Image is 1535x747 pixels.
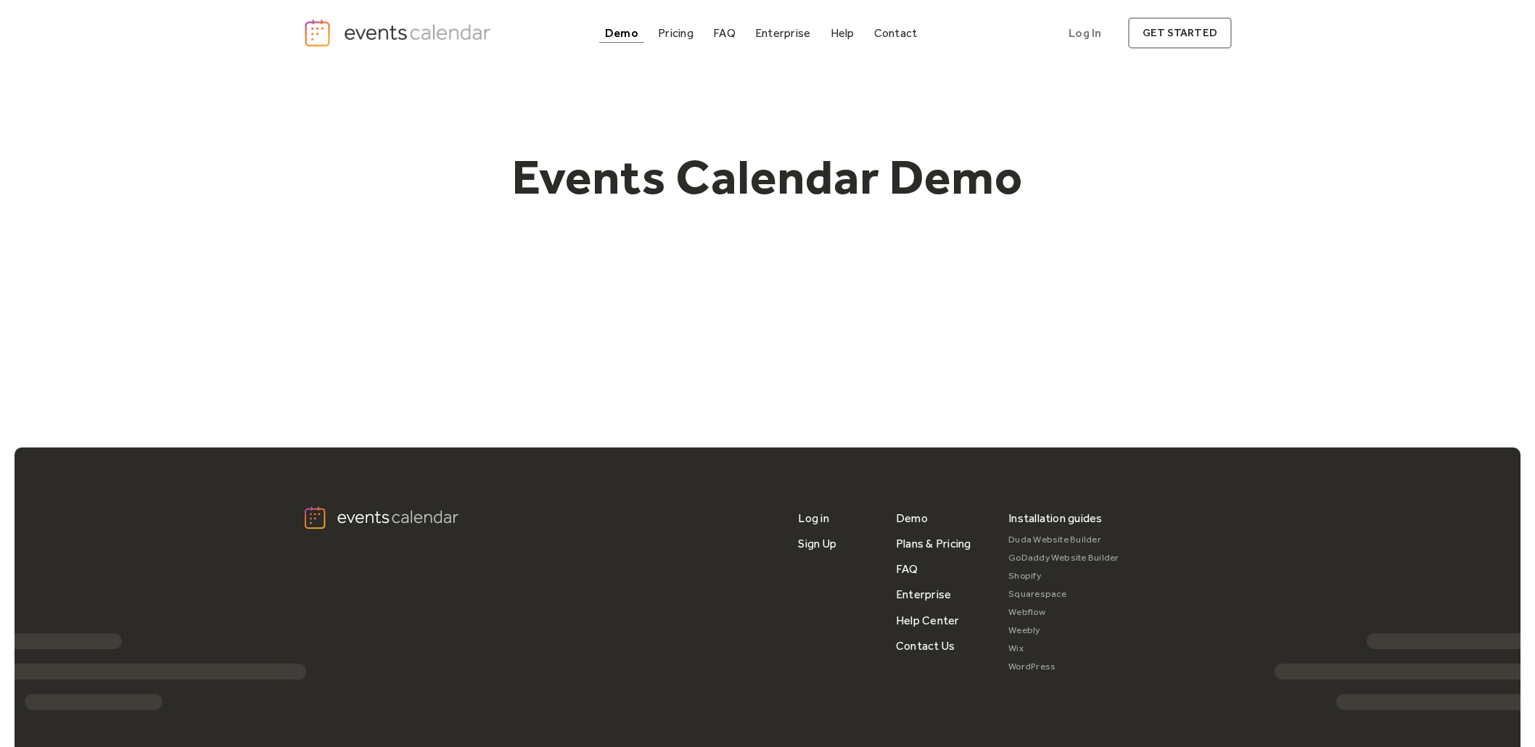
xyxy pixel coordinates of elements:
[798,505,828,531] a: Log in
[713,29,736,37] div: FAQ
[707,23,741,43] a: FAQ
[896,531,971,556] a: Plans & Pricing
[1008,567,1119,585] a: Shopify
[896,505,928,531] a: Demo
[749,23,816,43] a: Enterprise
[825,23,860,43] a: Help
[896,582,951,607] a: Enterprise
[1008,505,1103,531] div: Installation guides
[1008,622,1119,640] a: Weebly
[1008,531,1119,549] a: Duda Website Builder
[1008,640,1119,658] a: Wix
[599,23,644,43] a: Demo
[1054,17,1116,49] a: Log In
[489,147,1046,207] h1: Events Calendar Demo
[303,18,495,48] a: home
[1008,549,1119,567] a: GoDaddy Website Builder
[798,531,836,556] a: Sign Up
[896,556,918,582] a: FAQ
[1008,658,1119,676] a: WordPress
[896,608,960,633] a: Help Center
[868,23,923,43] a: Contact
[658,29,694,37] div: Pricing
[755,29,810,37] div: Enterprise
[1008,585,1119,603] a: Squarespace
[874,29,918,37] div: Contact
[605,29,638,37] div: Demo
[831,29,855,37] div: Help
[1128,17,1232,49] a: get started
[896,633,955,659] a: Contact Us
[1008,603,1119,622] a: Webflow
[652,23,699,43] a: Pricing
